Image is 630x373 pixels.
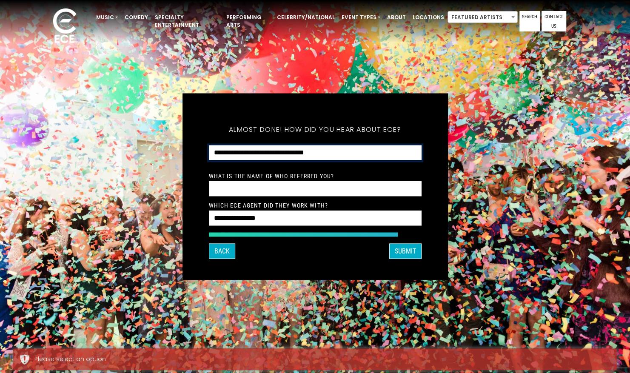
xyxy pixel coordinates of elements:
a: Locations [409,10,448,25]
button: SUBMIT [389,243,422,259]
div: Please select an option [34,355,611,364]
a: About [384,10,409,25]
a: Celebrity/National [274,10,338,25]
a: Performing Arts [223,10,274,32]
span: Featured Artists [448,11,517,23]
select: How did you hear about ECE [209,145,422,161]
a: Specialty Entertainment [151,10,223,32]
a: Music [93,10,121,25]
a: Contact Us [542,11,566,31]
label: What is the Name of Who Referred You? [209,172,334,180]
button: Back [209,243,235,259]
a: Comedy [121,10,151,25]
a: Search [519,11,540,31]
a: Event Types [338,10,384,25]
label: Which ECE Agent Did They Work With? [209,202,328,209]
img: ece_new_logo_whitev2-1.png [43,6,86,47]
h5: Almost done! How did you hear about ECE? [209,114,422,145]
